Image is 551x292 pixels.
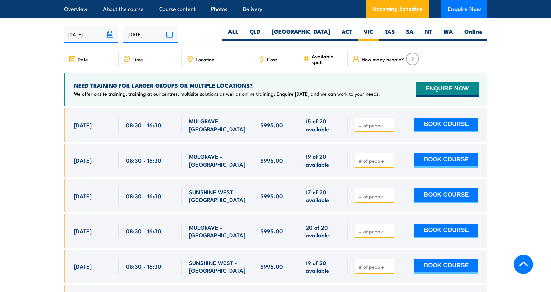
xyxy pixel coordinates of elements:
[260,192,283,200] span: $995.00
[400,28,419,41] label: SA
[260,156,283,164] span: $995.00
[379,28,400,41] label: TAS
[359,228,392,235] input: # of people
[74,192,92,200] span: [DATE]
[414,259,478,274] button: BOOK COURSE
[74,156,92,164] span: [DATE]
[306,188,341,204] span: 17 of 20 available
[123,26,178,43] input: To date
[306,223,341,239] span: 20 of 20 available
[414,153,478,168] button: BOOK COURSE
[267,56,277,62] span: Cost
[189,117,246,133] span: MULGRAVE - [GEOGRAPHIC_DATA]
[189,223,246,239] span: MULGRAVE - [GEOGRAPHIC_DATA]
[260,121,283,129] span: $995.00
[459,28,487,41] label: Online
[419,28,438,41] label: NT
[359,122,392,129] input: # of people
[74,263,92,270] span: [DATE]
[306,259,341,274] span: 19 of 20 available
[222,28,244,41] label: ALL
[358,28,379,41] label: VIC
[196,56,214,62] span: Location
[189,188,246,204] span: SUNSHINE WEST - [GEOGRAPHIC_DATA]
[126,227,161,235] span: 08:30 - 16:30
[312,53,343,65] span: Available spots
[244,28,266,41] label: QLD
[133,56,143,62] span: Time
[414,224,478,238] button: BOOK COURSE
[266,28,336,41] label: [GEOGRAPHIC_DATA]
[359,263,392,270] input: # of people
[359,157,392,164] input: # of people
[260,227,283,235] span: $995.00
[359,193,392,200] input: # of people
[126,192,161,200] span: 08:30 - 16:30
[306,117,341,133] span: 15 of 20 available
[416,82,478,97] button: ENQUIRE NOW
[74,90,380,97] p: We offer onsite training, training at our centres, multisite solutions as well as online training...
[74,82,380,89] h4: NEED TRAINING FOR LARGER GROUPS OR MULTIPLE LOCATIONS?
[64,26,118,43] input: From date
[306,152,341,168] span: 19 of 20 available
[78,56,88,62] span: Date
[336,28,358,41] label: ACT
[189,152,246,168] span: MULGRAVE - [GEOGRAPHIC_DATA]
[126,156,161,164] span: 08:30 - 16:30
[126,263,161,270] span: 08:30 - 16:30
[362,56,404,62] span: How many people?
[414,188,478,203] button: BOOK COURSE
[74,227,92,235] span: [DATE]
[189,259,246,274] span: SUNSHINE WEST - [GEOGRAPHIC_DATA]
[414,118,478,132] button: BOOK COURSE
[74,121,92,129] span: [DATE]
[438,28,459,41] label: WA
[260,263,283,270] span: $995.00
[126,121,161,129] span: 08:30 - 16:30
